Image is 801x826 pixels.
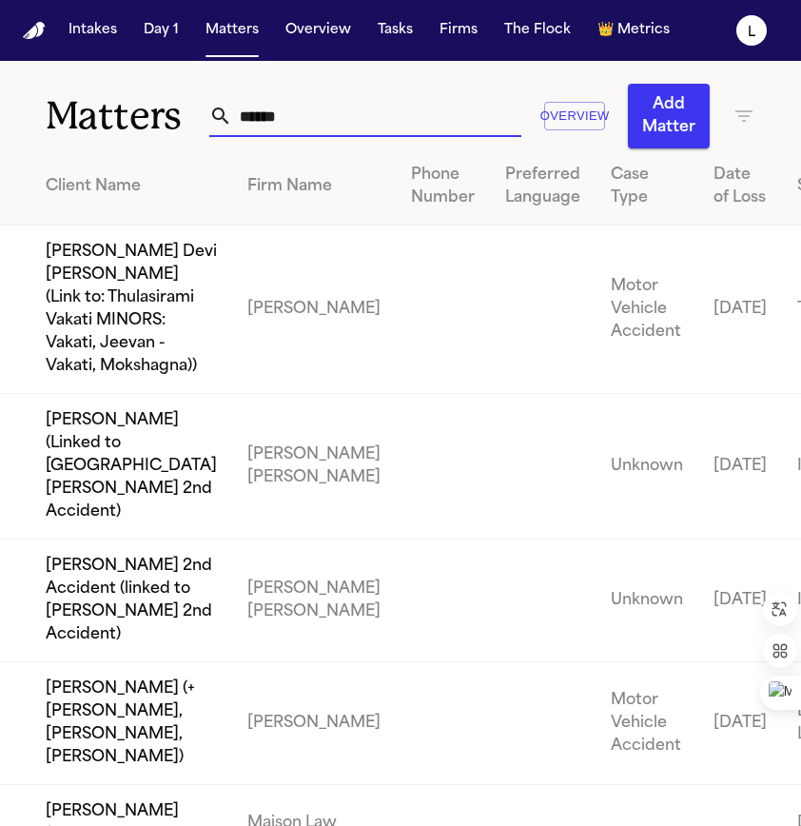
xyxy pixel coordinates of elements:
button: Matters [198,13,266,48]
img: Finch Logo [23,22,46,40]
td: Motor Vehicle Accident [596,226,698,394]
td: Unknown [596,394,698,540]
div: Client Name [46,175,217,198]
div: Preferred Language [505,164,580,209]
td: [DATE] [698,662,782,785]
a: Home [23,22,46,40]
button: Overview [278,13,359,48]
td: [DATE] [698,394,782,540]
button: Overview [544,102,605,131]
td: [DATE] [698,226,782,394]
td: [DATE] [698,540,782,662]
td: [PERSON_NAME] [PERSON_NAME] [232,394,396,540]
td: Unknown [596,540,698,662]
td: [PERSON_NAME] [232,226,396,394]
td: [PERSON_NAME] [232,662,396,785]
div: Firm Name [247,175,381,198]
div: Case Type [611,164,683,209]
div: Phone Number [411,164,475,209]
button: Intakes [61,13,125,48]
button: Add Matter [628,84,710,148]
h1: Matters [46,92,209,140]
button: Day 1 [136,13,186,48]
div: Date of Loss [713,164,767,209]
td: Motor Vehicle Accident [596,662,698,785]
button: Tasks [370,13,420,48]
button: crownMetrics [590,13,677,48]
button: Firms [432,13,485,48]
td: [PERSON_NAME] [PERSON_NAME] [232,540,396,662]
button: The Flock [497,13,578,48]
